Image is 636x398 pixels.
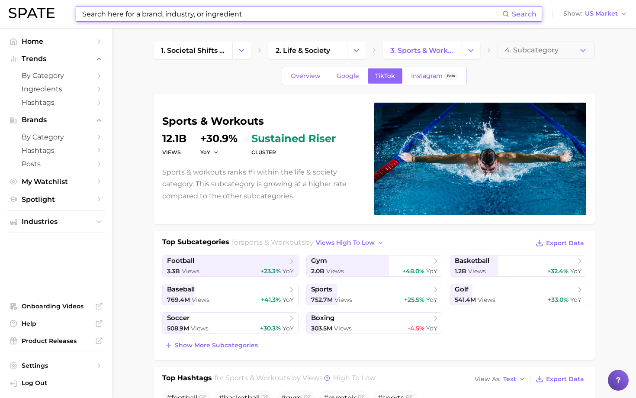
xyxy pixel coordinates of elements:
span: 769.4m [167,296,190,304]
span: 2.0b [311,267,324,275]
span: Views [478,296,495,304]
span: Views [182,267,199,275]
span: 2. life & society [276,46,330,55]
span: Views [468,267,486,275]
span: sports [311,285,332,294]
span: YoY [200,149,210,156]
span: YoY [283,324,294,332]
span: Views [334,296,352,304]
span: Home [22,37,91,45]
a: Onboarding Videos [7,300,106,313]
span: YoY [570,267,581,275]
span: Brands [22,116,91,124]
span: +30.3% [260,324,281,332]
button: Trends [7,52,106,65]
span: 4. Subcategory [505,46,559,54]
span: 1.2b [455,267,466,275]
span: +23.3% [260,267,281,275]
a: sports752.7m Views+25.5% YoY [306,284,443,305]
span: Text [503,377,516,382]
button: ShowUS Market [561,8,630,19]
p: Sports & workouts ranks #1 within the life & society category. This subcategory is growing at a h... [162,166,364,202]
a: soccer508.9m Views+30.3% YoY [162,312,299,334]
button: Brands [7,113,106,126]
span: 508.9m [167,324,189,332]
span: +32.4% [547,267,569,275]
button: 4. Subcategory [498,42,595,59]
span: 303.5m [311,324,332,332]
a: basketball1.2b Views+32.4% YoY [450,255,586,277]
dt: cluster [251,147,336,158]
h2: for by Views [215,373,376,385]
span: Export Data [546,239,584,247]
a: Google [329,68,366,84]
a: golf541.4m Views+33.0% YoY [450,284,586,305]
span: basketball [455,257,489,265]
a: Overview [283,68,328,84]
a: TikTok [368,68,402,84]
dt: Views [162,147,186,158]
button: Change Category [462,42,480,59]
a: baseball769.4m Views+41.3% YoY [162,284,299,305]
span: View As [475,377,501,382]
span: gym [311,257,327,265]
a: Log out. Currently logged in with e-mail rsmall@hunterpr.com. [7,376,106,391]
span: for by [232,238,386,246]
a: Help [7,317,106,330]
a: football3.3b Views+23.3% YoY [162,255,299,277]
span: by Category [22,133,91,141]
span: 1. societal shifts & culture [161,46,225,55]
span: golf [455,285,469,294]
span: YoY [426,296,437,304]
button: Change Category [347,42,366,59]
span: boxing [311,314,334,322]
a: InstagramBeta [404,68,465,84]
span: Views [191,324,209,332]
span: high to low [333,374,376,382]
span: 3. sports & workouts [390,46,454,55]
span: TikTok [375,72,395,80]
span: YoY [426,324,437,332]
a: gym2.0b Views+48.0% YoY [306,255,443,277]
span: -4.5% [408,324,424,332]
h1: sports & workouts [162,116,364,126]
span: sustained riser [251,133,336,144]
a: by Category [7,69,106,82]
span: by Category [22,71,91,80]
a: boxing303.5m Views-4.5% YoY [306,312,443,334]
a: Hashtags [7,144,106,157]
span: Posts [22,160,91,168]
h1: Top Hashtags [162,373,212,385]
a: Ingredients [7,82,106,96]
span: +33.0% [548,296,569,304]
span: Help [22,320,91,327]
a: by Category [7,130,106,144]
a: Home [7,35,106,48]
button: Export Data [533,237,586,249]
span: Show more subcategories [175,342,258,349]
span: Hashtags [22,98,91,107]
a: Spotlight [7,193,106,206]
button: Export Data [533,373,586,385]
a: Hashtags [7,96,106,109]
span: 3.3b [167,267,180,275]
span: Views [334,324,352,332]
a: 1. societal shifts & culture [154,42,232,59]
span: Settings [22,362,91,369]
span: Hashtags [22,146,91,155]
span: Spotlight [22,195,91,204]
button: views high to low [314,237,386,249]
button: YoY [200,149,219,156]
span: YoY [426,267,437,275]
span: Search [512,10,536,18]
span: My Watchlist [22,178,91,186]
span: Beta [447,72,455,80]
span: Instagram [411,72,443,80]
span: Views [326,267,344,275]
span: US Market [585,11,618,16]
span: Overview [291,72,321,80]
span: +25.5% [404,296,424,304]
span: Ingredients [22,85,91,93]
button: View AsText [472,373,528,385]
span: Log Out [22,379,99,387]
